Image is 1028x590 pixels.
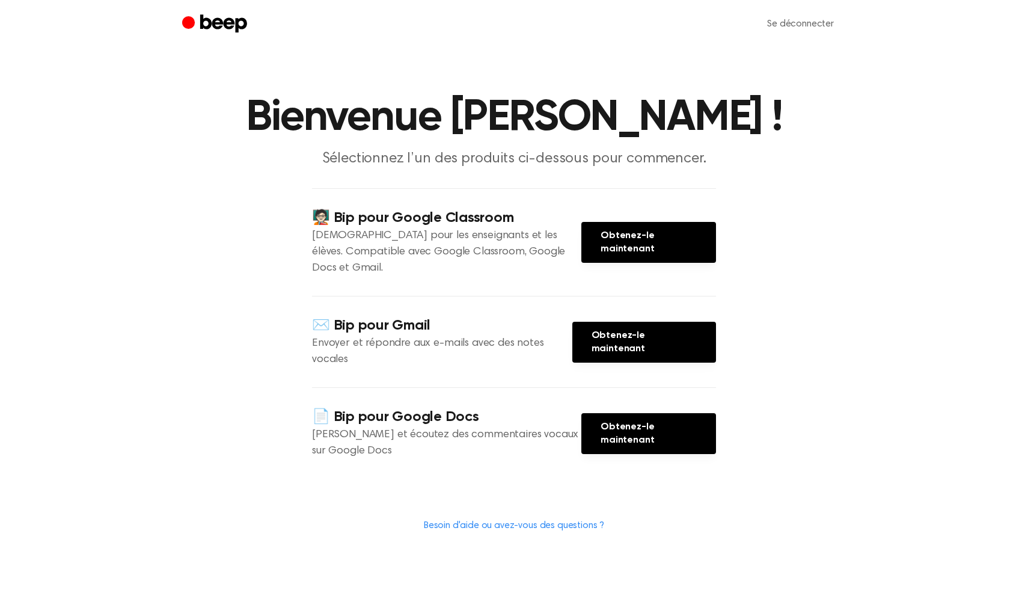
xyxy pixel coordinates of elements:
[572,322,716,363] a: Obtenez-le maintenant
[601,422,654,445] font: Obtenez-le maintenant
[424,521,604,530] a: Besoin d'aide ou avez-vous des questions ?
[312,410,479,424] font: 📄 Bip pour Google Docs
[581,222,716,263] a: Obtenez-le maintenant
[312,318,430,333] font: ✉️ Bip pour Gmail
[312,210,514,225] font: 🧑🏻‍🏫 Bip pour Google Classroom
[312,338,544,365] font: Envoyer et répondre aux e-mails avec des notes vocales
[581,413,716,454] a: Obtenez-le maintenant
[246,96,782,140] font: Bienvenue [PERSON_NAME] !
[182,13,250,36] a: Bip
[312,230,565,274] font: [DEMOGRAPHIC_DATA] pour les enseignants et les élèves. Compatible avec Google Classroom, Google D...
[755,10,846,38] a: Se déconnecter
[592,331,645,354] font: Obtenez-le maintenant
[767,19,834,29] font: Se déconnecter
[312,429,578,456] font: [PERSON_NAME] et écoutez des commentaires vocaux sur Google Docs
[601,231,654,254] font: Obtenez-le maintenant
[322,152,706,166] font: Sélectionnez l’un des produits ci-dessous pour commencer.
